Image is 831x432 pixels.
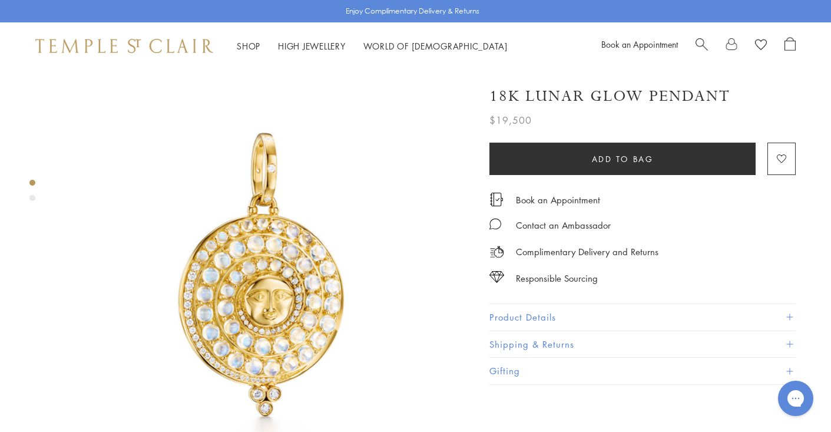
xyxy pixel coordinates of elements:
button: Add to bag [489,143,756,175]
a: ShopShop [237,40,260,52]
button: Shipping & Returns [489,331,796,358]
div: Responsible Sourcing [516,271,598,286]
nav: Main navigation [237,39,508,54]
a: Open Shopping Bag [784,37,796,55]
h1: 18K Lunar Glow Pendant [489,86,730,107]
p: Complimentary Delivery and Returns [516,245,658,259]
button: Gifting [489,358,796,384]
button: Product Details [489,304,796,331]
img: MessageIcon-01_2.svg [489,218,501,230]
img: icon_appointment.svg [489,193,504,206]
a: High JewelleryHigh Jewellery [278,40,346,52]
div: Product gallery navigation [29,177,35,210]
iframe: Gorgias live chat messenger [772,377,819,420]
img: Temple St. Clair [35,39,213,53]
img: icon_delivery.svg [489,245,504,259]
a: View Wishlist [755,37,767,55]
a: Book an Appointment [601,38,678,50]
a: World of [DEMOGRAPHIC_DATA]World of [DEMOGRAPHIC_DATA] [363,40,508,52]
img: icon_sourcing.svg [489,271,504,283]
a: Book an Appointment [516,193,600,206]
p: Enjoy Complimentary Delivery & Returns [346,5,479,17]
span: $19,500 [489,113,532,128]
span: Add to bag [592,153,654,166]
a: Search [696,37,708,55]
div: Contact an Ambassador [516,218,611,233]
